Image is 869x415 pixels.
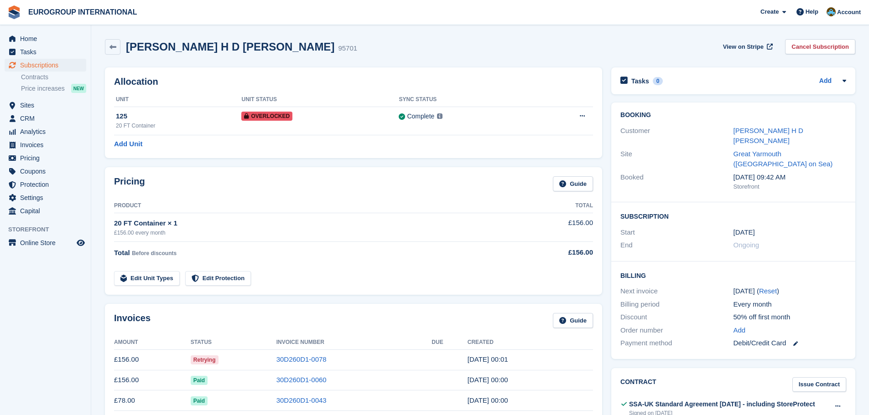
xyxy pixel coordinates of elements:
[20,59,75,72] span: Subscriptions
[126,41,334,53] h2: [PERSON_NAME] H D [PERSON_NAME]
[276,335,432,350] th: Invoice Number
[114,349,191,370] td: £156.00
[20,112,75,125] span: CRM
[241,92,399,107] th: Unit Status
[734,172,846,183] div: [DATE] 09:42 AM
[827,7,836,16] img: Jo Pinkney
[734,312,846,323] div: 50% off first month
[185,271,251,286] a: Edit Protection
[20,165,75,178] span: Coupons
[5,138,86,151] a: menu
[819,76,832,87] a: Add
[734,127,803,145] a: [PERSON_NAME] H D [PERSON_NAME]
[620,126,733,146] div: Customer
[5,46,86,58] a: menu
[620,325,733,336] div: Order number
[132,250,177,256] span: Before discounts
[191,355,219,364] span: Retrying
[114,313,151,328] h2: Invoices
[620,312,733,323] div: Discount
[20,125,75,138] span: Analytics
[399,92,534,107] th: Sync Status
[620,338,733,348] div: Payment method
[114,218,520,229] div: 20 FT Container × 1
[276,355,327,363] a: 30D260D1-0078
[468,335,593,350] th: Created
[837,8,861,17] span: Account
[5,125,86,138] a: menu
[114,229,520,237] div: £156.00 every month
[620,227,733,238] div: Start
[114,390,191,411] td: £78.00
[114,92,241,107] th: Unit
[20,205,75,217] span: Capital
[20,152,75,164] span: Pricing
[114,139,142,149] a: Add Unit
[25,5,141,20] a: EUROGROUP INTERNATIONAL
[734,286,846,297] div: [DATE] ( )
[20,99,75,112] span: Sites
[20,138,75,151] span: Invoices
[191,396,208,405] span: Paid
[5,152,86,164] a: menu
[723,42,764,51] span: View on Stripe
[432,335,467,350] th: Due
[653,77,663,85] div: 0
[520,213,593,241] td: £156.00
[785,39,855,54] a: Cancel Subscription
[759,287,777,295] a: Reset
[276,376,327,384] a: 30D260D1-0060
[734,182,846,191] div: Storefront
[71,84,86,93] div: NEW
[5,205,86,217] a: menu
[620,240,733,251] div: End
[806,7,818,16] span: Help
[629,400,815,409] div: SSA-UK Standard Agreement [DATE] - including StoreProtect
[620,286,733,297] div: Next invoice
[734,338,846,348] div: Debit/Credit Card
[734,241,760,249] span: Ongoing
[5,112,86,125] a: menu
[520,199,593,213] th: Total
[734,150,833,168] a: Great Yarmouth ([GEOGRAPHIC_DATA] on Sea)
[734,227,755,238] time: 2025-07-17 23:00:00 UTC
[20,46,75,58] span: Tasks
[116,122,241,130] div: 20 FT Container
[5,59,86,72] a: menu
[520,247,593,258] div: £156.00
[5,191,86,204] a: menu
[620,211,846,220] h2: Subscription
[5,165,86,178] a: menu
[21,73,86,82] a: Contracts
[114,271,180,286] a: Edit Unit Types
[114,199,520,213] th: Product
[20,32,75,45] span: Home
[620,377,656,392] h2: Contract
[21,84,65,93] span: Price increases
[620,299,733,310] div: Billing period
[191,376,208,385] span: Paid
[760,7,779,16] span: Create
[468,355,508,363] time: 2025-09-17 23:01:02 UTC
[734,299,846,310] div: Every month
[20,236,75,249] span: Online Store
[719,39,775,54] a: View on Stripe
[191,335,276,350] th: Status
[75,237,86,248] a: Preview store
[7,5,21,19] img: stora-icon-8386f47178a22dfd0bd8f6a31ec36ba5ce8667c1dd55bd0f319d3a0aa187defe.svg
[114,335,191,350] th: Amount
[5,236,86,249] a: menu
[553,313,593,328] a: Guide
[620,149,733,169] div: Site
[620,112,846,119] h2: Booking
[20,178,75,191] span: Protection
[5,99,86,112] a: menu
[734,325,746,336] a: Add
[241,112,292,121] span: Overlocked
[792,377,846,392] a: Issue Contract
[631,77,649,85] h2: Tasks
[620,271,846,280] h2: Billing
[5,178,86,191] a: menu
[21,83,86,93] a: Price increases NEW
[116,111,241,122] div: 125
